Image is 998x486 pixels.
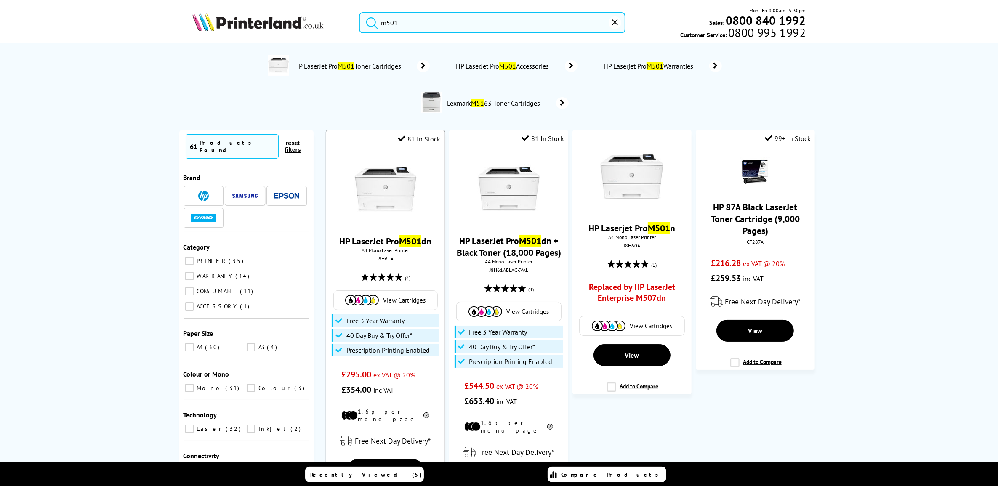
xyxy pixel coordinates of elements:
[711,258,741,268] span: £216.28
[519,235,541,247] mark: M501
[455,60,578,72] a: HP LaserJet ProM501Accessories
[185,257,194,265] input: PRINTER 35
[293,62,405,70] span: HP LaserJet Pro Toner Cartridges
[607,382,658,398] label: Add to Compare
[191,214,216,222] img: Dymo
[184,243,210,251] span: Category
[584,321,680,331] a: View Cartridges
[453,441,564,464] div: modal_delivery
[195,303,240,310] span: ACCESSORY
[461,306,557,317] a: View Cartridges
[346,346,430,354] span: Prescription Printing Enabled
[195,384,225,392] span: Mono
[293,55,430,77] a: HP LaserJet ProM501Toner Cartridges
[256,343,266,351] span: A3
[457,235,561,258] a: HP LaserJet ProM501dn + Black Toner (18,000 Pages)
[268,55,289,76] img: J8H60A-conspage.jpg
[236,272,252,280] span: 14
[592,321,625,331] img: Cartridges
[341,408,429,423] li: 1.6p per mono page
[593,344,671,366] a: View
[195,343,205,351] span: A4
[726,13,806,28] b: 0800 840 1992
[190,142,198,151] span: 61
[330,247,440,253] span: A4 Mono Laser Printer
[330,429,440,453] div: modal_delivery
[469,343,535,351] span: 40 Day Buy & Try Offer*
[346,331,413,340] span: 40 Day Buy & Try Offer*
[185,384,194,392] input: Mono 31
[347,459,424,481] a: View
[740,157,770,187] img: hp-87a-black-toner-with-box-small.jpg
[528,282,534,297] span: (4)
[548,467,666,482] a: Compare Products
[305,467,424,482] a: Recently Viewed (5)
[748,327,762,335] span: View
[469,357,553,366] span: Prescription Printing Enabled
[765,134,811,143] div: 99+ In Stock
[338,62,354,70] mark: M501
[333,255,438,262] div: J8H61A
[702,239,809,245] div: CF287A
[625,351,639,359] span: View
[290,425,303,433] span: 2
[226,425,243,433] span: 32
[205,343,222,351] span: 30
[256,384,293,392] span: Colour
[588,282,676,308] a: Replaced by HP LaserJet Enterprise M507dn
[579,242,685,249] div: J8H60A
[195,287,240,295] span: CONSUMABLE
[469,328,527,336] span: Free 3 Year Warranty
[468,306,502,317] img: Cartridges
[647,62,663,70] mark: M501
[727,29,806,37] span: 0800 995 1992
[184,451,220,460] span: Connectivity
[185,287,194,295] input: CONSUMABLE 11
[247,425,255,433] input: Inkjet 2
[743,259,785,268] span: ex VAT @ 20%
[345,295,379,305] img: Cartridges
[709,19,724,27] span: Sales:
[338,295,433,305] a: View Cartridges
[185,343,194,351] input: A4 30
[247,384,255,392] input: Colour 3
[496,382,538,390] span: ex VAT @ 20%
[341,369,371,380] span: £295.00
[192,13,349,33] a: Printerland Logo
[700,290,811,313] div: modal_delivery
[455,267,562,273] div: J8H61ABLACKVAL
[267,343,279,351] span: 4
[506,308,549,316] span: View Cartridges
[311,471,423,478] span: Recently Viewed (5)
[373,386,394,394] span: inc VAT
[354,158,417,221] img: hp-m501dn-front-facing-small.jpg
[730,358,782,374] label: Add to Compare
[453,258,564,265] span: A4 Mono Laser Printer
[256,425,290,433] span: Inkjet
[421,92,442,113] img: M5163-conspage.jpg
[355,436,431,446] span: Free Next Day Delivery*
[185,272,194,280] input: WARRANTY 14
[398,135,441,143] div: 81 In Stock
[200,139,274,154] div: Products Found
[724,16,806,24] a: 0800 840 1992
[229,257,246,265] span: 35
[464,419,553,434] li: 1.6p per mono page
[680,29,806,39] span: Customer Service:
[630,322,672,330] span: View Cartridges
[464,396,494,406] span: £653.40
[471,99,484,107] mark: M51
[477,157,540,220] img: hp-m501dn-front-facing-small.jpg
[651,257,657,273] span: (1)
[192,13,324,31] img: Printerland Logo
[184,329,213,337] span: Paper Size
[577,234,687,240] span: A4 Mono Laser Printer
[446,92,569,114] a: LexmarkM5163 Toner Cartridges
[588,222,675,234] a: HP Laserjet ProM501n
[185,425,194,433] input: Laser 32
[600,145,663,208] img: HP-m501-front-small.jpg
[743,274,764,283] span: inc VAT
[716,320,794,342] a: View
[603,62,697,70] span: HP Laserjet Pro Warranties
[294,384,306,392] span: 3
